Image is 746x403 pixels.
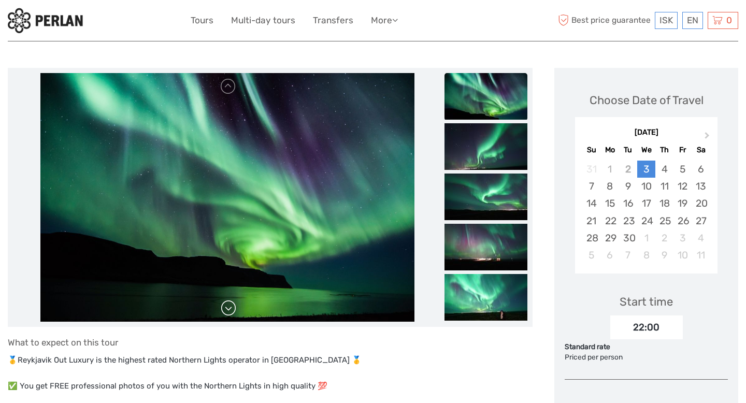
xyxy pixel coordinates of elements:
[673,195,692,212] div: Choose Friday, September 19th, 2025
[582,229,600,247] div: Choose Sunday, September 28th, 2025
[637,247,655,264] div: Choose Wednesday, October 8th, 2025
[619,212,637,229] div: Choose Tuesday, September 23rd, 2025
[444,224,527,270] img: 6137bed8b670443aa1c9f107d9bededd_slider_thumbnail.jpeg
[8,337,533,348] h4: What to expect on this tour
[582,195,600,212] div: Choose Sunday, September 14th, 2025
[582,143,600,157] div: Su
[15,18,117,26] p: We're away right now. Please check back later!
[231,13,295,28] a: Multi-day tours
[725,15,734,25] span: 0
[610,315,683,339] div: 22:00
[655,161,673,178] div: Choose Thursday, September 4th, 2025
[565,342,728,352] div: Standard rate
[655,212,673,229] div: Choose Thursday, September 25th, 2025
[655,143,673,157] div: Th
[673,212,692,229] div: Choose Friday, September 26th, 2025
[582,212,600,229] div: Choose Sunday, September 21st, 2025
[619,178,637,195] div: Choose Tuesday, September 9th, 2025
[8,8,83,33] img: 288-6a22670a-0f57-43d8-a107-52fbc9b92f2c_logo_small.jpg
[692,229,710,247] div: Choose Saturday, October 4th, 2025
[673,247,692,264] div: Choose Friday, October 10th, 2025
[601,229,619,247] div: Choose Monday, September 29th, 2025
[590,92,704,108] div: Choose Date of Travel
[682,12,703,29] div: EN
[444,174,527,220] img: 62f62b8f9e914f7cab6040d379ee918c_slider_thumbnail.jpeg
[620,294,673,310] div: Start time
[673,229,692,247] div: Choose Friday, October 3rd, 2025
[692,178,710,195] div: Choose Saturday, September 13th, 2025
[578,161,714,264] div: month 2025-09
[582,178,600,195] div: Choose Sunday, September 7th, 2025
[659,15,673,25] span: ISK
[619,161,637,178] div: Not available Tuesday, September 2nd, 2025
[700,130,716,147] button: Next Month
[191,13,213,28] a: Tours
[619,195,637,212] div: Choose Tuesday, September 16th, 2025
[655,195,673,212] div: Choose Thursday, September 18th, 2025
[637,161,655,178] div: Choose Wednesday, September 3rd, 2025
[673,178,692,195] div: Choose Friday, September 12th, 2025
[637,178,655,195] div: Choose Wednesday, September 10th, 2025
[601,247,619,264] div: Choose Monday, October 6th, 2025
[637,195,655,212] div: Choose Wednesday, September 17th, 2025
[637,143,655,157] div: We
[575,127,718,138] div: [DATE]
[692,143,710,157] div: Sa
[655,247,673,264] div: Choose Thursday, October 9th, 2025
[673,161,692,178] div: Choose Friday, September 5th, 2025
[8,354,533,367] p: 🥇Reykjavik Out Luxury is the highest rated Northern Lights operator in [GEOGRAPHIC_DATA] 🥇
[601,143,619,157] div: Mo
[565,352,728,363] div: Priced per person
[313,13,353,28] a: Transfers
[619,143,637,157] div: Tu
[582,247,600,264] div: Choose Sunday, October 5th, 2025
[692,161,710,178] div: Choose Saturday, September 6th, 2025
[673,143,692,157] div: Fr
[692,212,710,229] div: Choose Saturday, September 27th, 2025
[556,12,653,29] span: Best price guarantee
[601,195,619,212] div: Choose Monday, September 15th, 2025
[8,380,533,393] p: ✅ You get FREE professional photos of you with the Northern Lights in high quality 💯
[601,212,619,229] div: Choose Monday, September 22nd, 2025
[371,13,398,28] a: More
[119,16,132,28] button: Open LiveChat chat widget
[655,178,673,195] div: Choose Thursday, September 11th, 2025
[444,73,527,120] img: cdbc000c9a344ddba663832be4de5d04_slider_thumbnail.jpeg
[637,212,655,229] div: Choose Wednesday, September 24th, 2025
[692,195,710,212] div: Choose Saturday, September 20th, 2025
[637,229,655,247] div: Choose Wednesday, October 1st, 2025
[601,178,619,195] div: Choose Monday, September 8th, 2025
[619,229,637,247] div: Choose Tuesday, September 30th, 2025
[40,73,414,322] img: cdbc000c9a344ddba663832be4de5d04_main_slider.jpeg
[444,123,527,170] img: d0f633c1192944cbaf220379f91e0796_slider_thumbnail.jpeg
[444,274,527,321] img: c0c0816a92164e5a8d637f3d6fb8e678_slider_thumbnail.jpeg
[692,247,710,264] div: Choose Saturday, October 11th, 2025
[655,229,673,247] div: Choose Thursday, October 2nd, 2025
[601,161,619,178] div: Not available Monday, September 1st, 2025
[582,161,600,178] div: Not available Sunday, August 31st, 2025
[619,247,637,264] div: Choose Tuesday, October 7th, 2025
